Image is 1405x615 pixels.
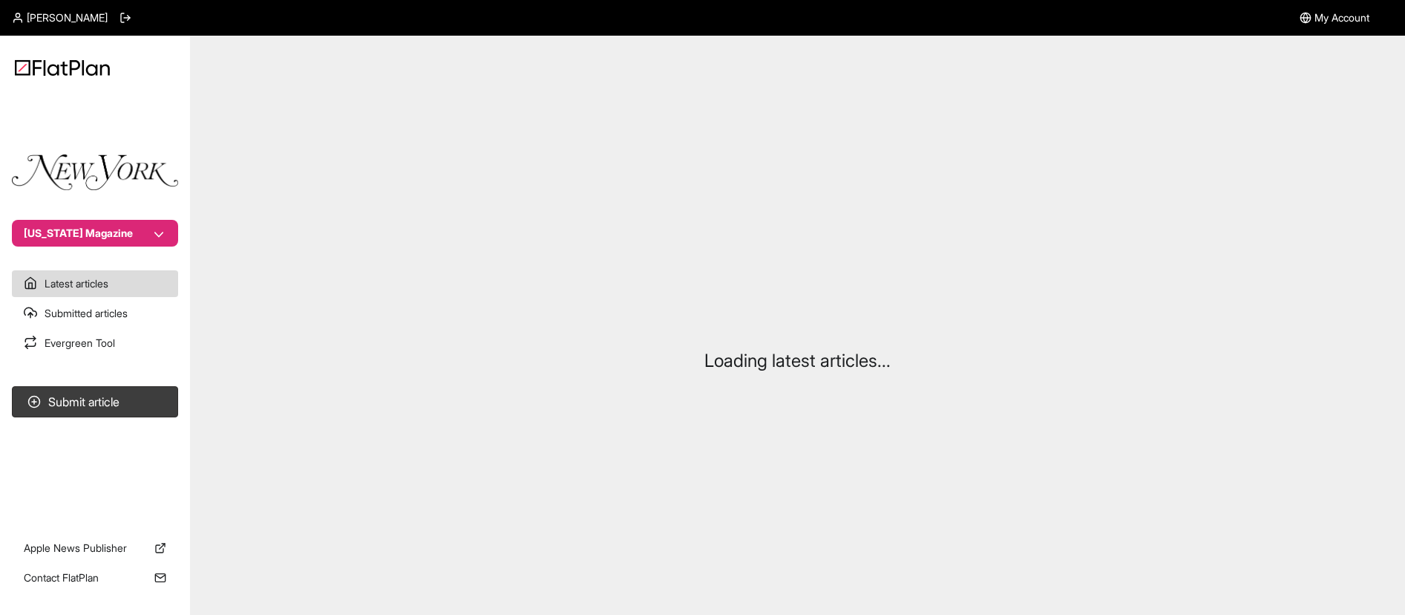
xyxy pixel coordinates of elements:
[12,564,178,591] a: Contact FlatPlan
[27,10,108,25] span: [PERSON_NAME]
[12,270,178,297] a: Latest articles
[12,330,178,357] a: Evergreen Tool
[12,300,178,327] a: Submitted articles
[12,386,178,417] button: Submit article
[15,59,110,76] img: Logo
[12,535,178,562] a: Apple News Publisher
[1314,10,1369,25] span: My Account
[704,349,891,373] p: Loading latest articles...
[12,220,178,247] button: [US_STATE] Magazine
[12,10,108,25] a: [PERSON_NAME]
[12,154,178,190] img: Publication Logo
